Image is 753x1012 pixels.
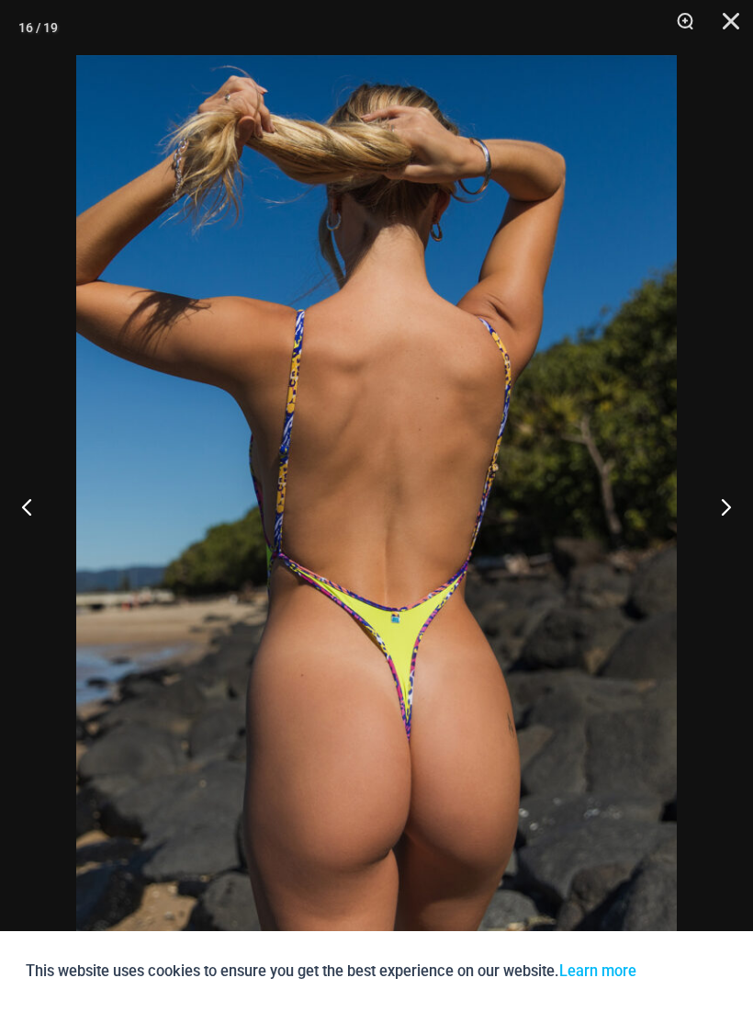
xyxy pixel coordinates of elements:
button: Next [684,461,753,552]
button: Accept [650,949,728,994]
div: 16 / 19 [18,14,58,41]
p: This website uses cookies to ensure you get the best experience on our website. [26,959,636,984]
img: Coastal Bliss Leopard Sunset 827 One Piece Monokini 07 [76,55,677,957]
a: Learn more [559,962,636,980]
